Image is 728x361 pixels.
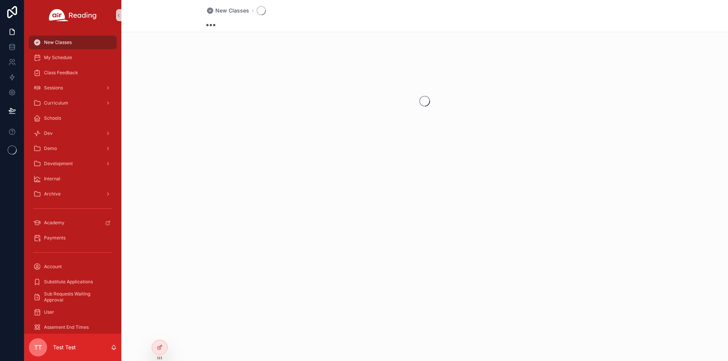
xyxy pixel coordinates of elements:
[29,231,117,245] a: Payments
[44,161,73,167] span: Development
[44,291,109,303] span: Sub Requests Waiting Approval
[29,260,117,273] a: Account
[44,176,60,182] span: Internal
[44,235,66,241] span: Payments
[29,96,117,110] a: Curriculum
[29,187,117,201] a: Archive
[29,66,117,80] a: Class Feedback
[29,275,117,289] a: Substitute Applications
[44,220,64,226] span: Academy
[44,85,63,91] span: Sessions
[29,142,117,155] a: Demo
[44,309,54,315] span: User
[29,51,117,64] a: My Schedule
[44,191,61,197] span: Archive
[34,343,42,352] span: TT
[44,130,53,136] span: Dev
[29,320,117,334] a: Assement End Times
[29,111,117,125] a: Schools
[29,172,117,186] a: Internal
[29,36,117,49] a: New Classes
[44,115,61,121] span: Schools
[29,127,117,140] a: Dev
[29,157,117,170] a: Development
[44,145,57,152] span: Demo
[49,9,97,21] img: App logo
[44,324,89,330] span: Assement End Times
[44,55,72,61] span: My Schedule
[215,7,249,14] span: New Classes
[44,70,78,76] span: Class Feedback
[206,7,249,14] a: New Classes
[29,290,117,304] a: Sub Requests Waiting Approval
[44,279,93,285] span: Substitute Applications
[53,344,76,351] p: Test Test
[44,39,72,45] span: New Classes
[29,81,117,95] a: Sessions
[44,100,68,106] span: Curriculum
[29,305,117,319] a: User
[29,216,117,230] a: Academy
[24,30,121,334] div: scrollable content
[44,264,62,270] span: Account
